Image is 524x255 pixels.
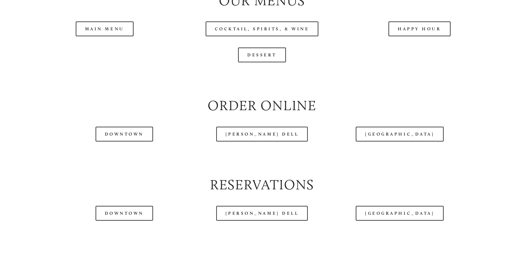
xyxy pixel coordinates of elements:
[356,127,444,142] a: [GEOGRAPHIC_DATA]
[356,206,444,221] a: [GEOGRAPHIC_DATA]
[31,175,493,195] h2: Reservations
[238,48,286,62] a: Dessert
[216,206,308,221] a: [PERSON_NAME] Dell
[96,206,153,221] a: Downtown
[216,127,308,142] a: [PERSON_NAME] Dell
[96,127,153,142] a: Downtown
[31,96,493,115] h2: Order Online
